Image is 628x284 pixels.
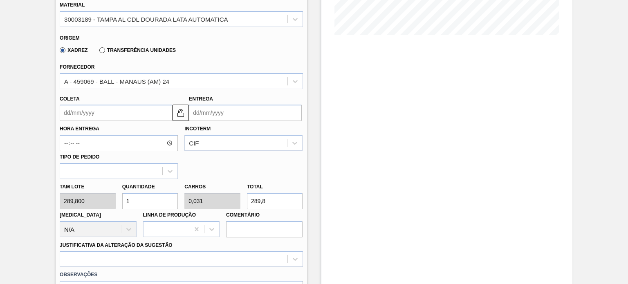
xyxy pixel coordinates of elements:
button: locked [173,105,189,121]
label: Justificativa da Alteração da Sugestão [60,242,173,248]
label: [MEDICAL_DATA] [60,212,101,218]
label: Observações [60,269,303,281]
div: 30003189 - TAMPA AL CDL DOURADA LATA AUTOMATICA [64,16,228,22]
label: Linha de Produção [143,212,196,218]
label: Entrega [189,96,213,102]
label: Carros [184,184,206,190]
label: Total [247,184,263,190]
label: Tam lote [60,181,116,193]
input: dd/mm/yyyy [189,105,302,121]
label: Hora Entrega [60,123,178,135]
div: A - 459069 - BALL - MANAUS (AM) 24 [64,78,169,85]
label: Quantidade [122,184,155,190]
img: locked [176,108,186,118]
label: Origem [60,35,80,41]
input: dd/mm/yyyy [60,105,173,121]
label: Incoterm [184,126,211,132]
label: Fornecedor [60,64,94,70]
label: Tipo de pedido [60,154,99,160]
label: Transferência Unidades [99,47,176,53]
div: CIF [189,140,199,147]
label: Coleta [60,96,79,102]
label: Xadrez [60,47,88,53]
label: Comentário [226,209,303,221]
label: Material [60,2,85,8]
